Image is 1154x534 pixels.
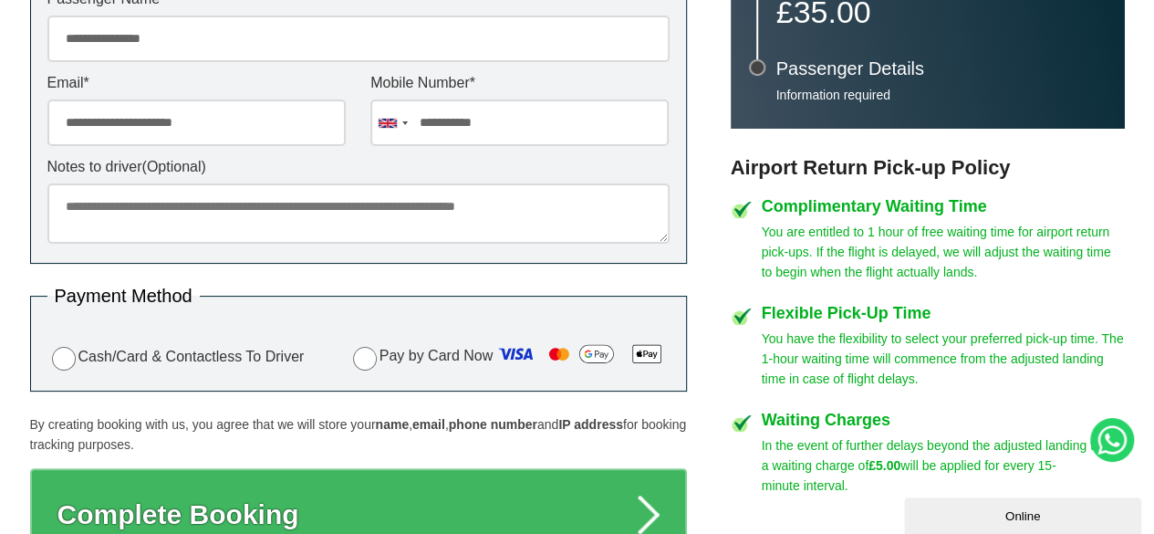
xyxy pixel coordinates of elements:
[375,417,409,432] strong: name
[142,159,206,174] span: (Optional)
[904,494,1145,534] iframe: chat widget
[47,287,200,305] legend: Payment Method
[47,344,305,371] label: Cash/Card & Contactless To Driver
[30,414,687,455] p: By creating booking with us, you agree that we will store your , , and for booking tracking purpo...
[412,417,445,432] strong: email
[47,160,670,174] label: Notes to driver
[762,329,1125,389] p: You have the flexibility to select your preferred pick-up time. The 1-hour waiting time will comm...
[52,347,76,371] input: Cash/Card & Contactless To Driver
[371,100,413,145] div: United Kingdom: +44
[776,87,1107,103] p: Information required
[348,340,670,374] label: Pay by Card Now
[370,76,669,90] label: Mobile Number
[731,156,1125,180] h3: Airport Return Pick-up Policy
[762,412,1125,428] h4: Waiting Charges
[762,222,1125,282] p: You are entitled to 1 hour of free waiting time for airport return pick-ups. If the flight is del...
[558,417,623,432] strong: IP address
[868,458,900,473] strong: £5.00
[353,347,377,371] input: Pay by Card Now
[762,435,1125,496] p: In the event of further delays beyond the adjusted landing time, a waiting charge of will be appl...
[449,417,537,432] strong: phone number
[762,305,1125,321] h4: Flexible Pick-Up Time
[47,76,346,90] label: Email
[776,59,1107,78] h3: Passenger Details
[762,198,1125,215] h4: Complimentary Waiting Time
